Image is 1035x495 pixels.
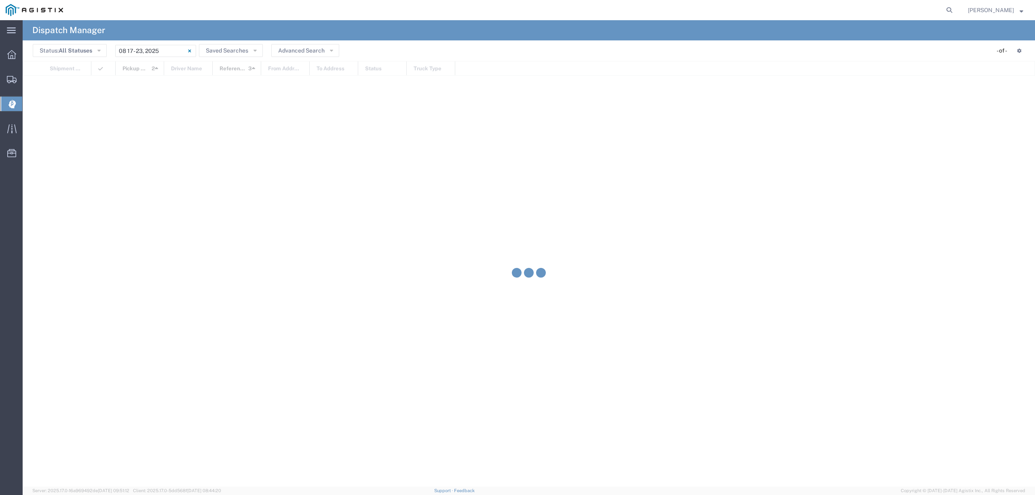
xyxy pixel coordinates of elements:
[271,44,339,57] button: Advanced Search
[59,47,92,54] span: All Statuses
[454,488,475,493] a: Feedback
[33,44,107,57] button: Status:All Statuses
[434,488,454,493] a: Support
[199,44,263,57] button: Saved Searches
[997,46,1011,55] div: - of -
[968,6,1014,15] span: Lorretta Ayala
[967,5,1024,15] button: [PERSON_NAME]
[901,487,1025,494] span: Copyright © [DATE]-[DATE] Agistix Inc., All Rights Reserved
[187,488,221,493] span: [DATE] 08:44:20
[6,4,63,16] img: logo
[98,488,129,493] span: [DATE] 09:51:12
[32,488,129,493] span: Server: 2025.17.0-16a969492de
[32,20,105,40] h4: Dispatch Manager
[133,488,221,493] span: Client: 2025.17.0-5dd568f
